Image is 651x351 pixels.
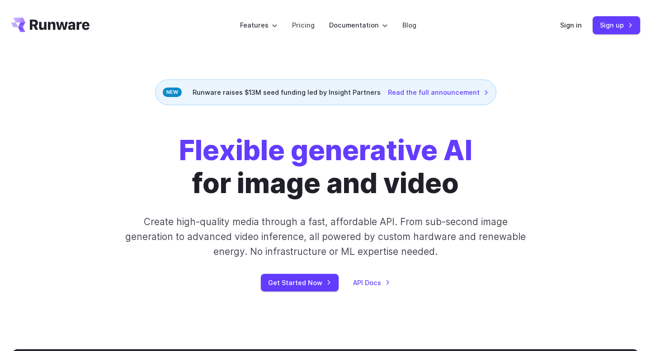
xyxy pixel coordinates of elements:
[353,277,390,288] a: API Docs
[388,87,489,97] a: Read the full announcement
[179,134,472,167] strong: Flexible generative AI
[560,20,582,30] a: Sign in
[124,214,527,259] p: Create high-quality media through a fast, affordable API. From sub-second image generation to adv...
[593,16,640,34] a: Sign up
[179,134,472,200] h1: for image and video
[329,20,388,30] label: Documentation
[155,79,496,105] div: Runware raises $13M seed funding led by Insight Partners
[292,20,315,30] a: Pricing
[240,20,278,30] label: Features
[11,18,90,32] a: Go to /
[261,274,339,291] a: Get Started Now
[402,20,416,30] a: Blog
